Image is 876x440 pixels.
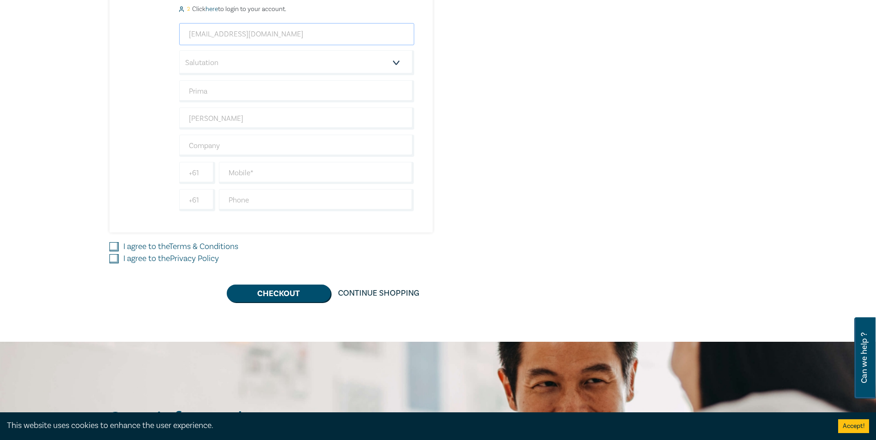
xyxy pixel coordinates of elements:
[227,285,331,302] button: Checkout
[179,135,414,157] input: Company
[179,107,414,130] input: Last Name*
[219,162,414,184] input: Mobile*
[179,80,414,102] input: First Name*
[7,420,824,432] div: This website uses cookies to enhance the user experience.
[205,5,218,13] a: here
[179,189,215,211] input: +61
[190,6,286,13] p: Click to login to your account.
[187,6,190,12] small: 2
[109,408,327,432] h2: Stay informed.
[838,419,869,433] button: Accept cookies
[123,253,219,265] label: I agree to the
[170,253,219,264] a: Privacy Policy
[123,241,238,253] label: I agree to the
[179,162,215,184] input: +61
[179,23,414,45] input: Attendee Email*
[219,189,414,211] input: Phone
[860,323,869,393] span: Can we help ?
[331,285,427,302] a: Continue Shopping
[169,241,238,252] a: Terms & Conditions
